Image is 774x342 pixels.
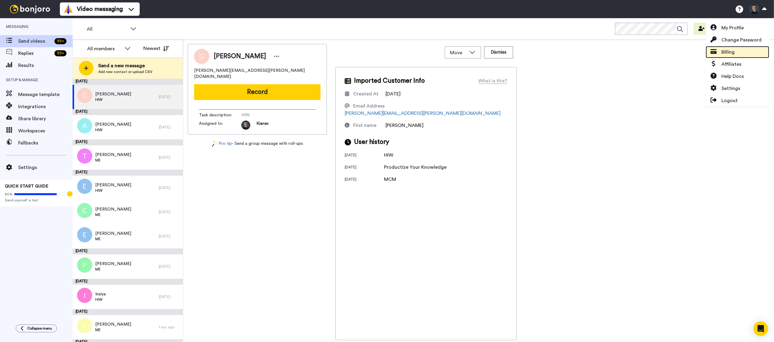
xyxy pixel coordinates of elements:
span: Task description : [199,112,241,118]
span: Kieran [256,121,268,130]
span: [PERSON_NAME] [385,123,424,128]
span: Add new contact or upload CSV [98,69,152,74]
div: [DATE] [73,109,183,115]
span: Affiliates [721,61,741,68]
span: User history [354,138,389,147]
a: My Profile [706,22,769,34]
button: Dismiss [484,46,513,58]
img: t.png [77,148,92,164]
div: [DATE] [345,165,384,171]
span: Results [18,62,73,69]
span: Fallbacks [18,139,73,147]
span: ME [95,212,131,217]
div: [DATE] [73,309,183,315]
span: Logout [721,97,738,104]
div: [DATE] [73,170,183,176]
span: Settings [18,164,73,171]
span: [PERSON_NAME] [95,206,131,212]
div: HIW [384,151,414,159]
div: 99 + [54,38,67,44]
span: ME [95,267,131,272]
div: [DATE] [345,177,384,183]
span: [DATE] [385,91,401,96]
span: HIW [95,188,131,193]
span: Billing [721,48,735,56]
img: magic-wand.svg [212,141,217,147]
span: Settings [721,85,740,92]
span: HIW [95,128,131,132]
button: Invite [694,23,723,35]
div: MCM [384,176,414,183]
span: All [87,25,127,33]
a: Change Password [706,34,769,46]
a: Affiliates [706,58,769,70]
img: c.png [77,203,92,218]
button: Collapse menu [16,324,57,332]
a: Logout [706,95,769,107]
span: ME [95,237,131,241]
div: [DATE] [73,279,183,285]
span: Collapse menu [27,326,52,331]
div: 1 mo. ago [159,325,180,330]
span: [PERSON_NAME] [95,182,131,188]
button: Newest [139,42,174,55]
img: Image of Gasper [194,49,209,64]
span: [PERSON_NAME] [95,261,131,267]
span: Insiya [95,291,106,297]
span: Assigned to: [199,121,241,130]
div: [DATE] [73,139,183,145]
span: [PERSON_NAME] [95,152,131,158]
div: [DATE] [159,125,180,130]
img: i.png [77,288,92,303]
span: QUICK START GUIDE [5,184,48,188]
span: HIW [241,112,299,118]
div: [DATE] [159,294,180,299]
div: [DATE] [159,264,180,269]
span: My Profile [721,24,744,32]
div: [DATE] [159,210,180,214]
span: Share library [18,115,73,122]
div: - Send a group message with roll-ups [188,141,327,147]
span: Workspaces [18,127,73,134]
span: Video messaging [77,5,123,13]
span: ME [95,327,131,332]
span: Message template [18,91,73,98]
span: Change Password [721,36,762,44]
img: e.png [77,227,92,242]
img: bj-logo-header-white.svg [7,5,53,13]
div: All members [87,45,122,52]
div: Tooltip anchor [67,191,73,197]
img: vm-color.svg [63,4,73,14]
span: Imported Customer Info [354,76,425,85]
div: Email Address [353,102,385,110]
span: Move [450,49,466,56]
span: Send yourself a test [5,198,68,203]
div: [DATE] [159,155,180,160]
span: [PERSON_NAME] [95,121,131,128]
a: Pro tip [212,141,232,147]
div: 99 + [54,50,67,56]
div: [DATE] [159,95,180,99]
div: [DATE] [73,79,183,85]
span: [PERSON_NAME][EMAIL_ADDRESS][PERSON_NAME][DOMAIN_NAME] [194,68,320,80]
span: Send a new message [98,62,152,69]
img: 3f1a14f9-785d-410c-b337-117af8dd7ec8-1689083262.jpg [241,121,250,130]
span: 80% [5,192,13,197]
span: Replies [18,50,52,57]
div: First name [353,122,376,129]
span: HIW [95,97,131,102]
span: [PERSON_NAME] [95,91,131,97]
a: Help Docs [706,70,769,82]
span: Send videos [18,38,52,45]
a: Billing [706,46,769,58]
button: Record [194,84,320,100]
div: [DATE] [345,153,384,159]
img: g.png [77,88,92,103]
span: ME [95,158,131,163]
a: [PERSON_NAME][EMAIL_ADDRESS][PERSON_NAME][DOMAIN_NAME] [345,111,501,116]
img: a.png [77,118,92,133]
div: Productize Your Knowledge [384,164,447,171]
span: HIW [95,297,106,302]
div: Open Intercom Messenger [753,321,768,336]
